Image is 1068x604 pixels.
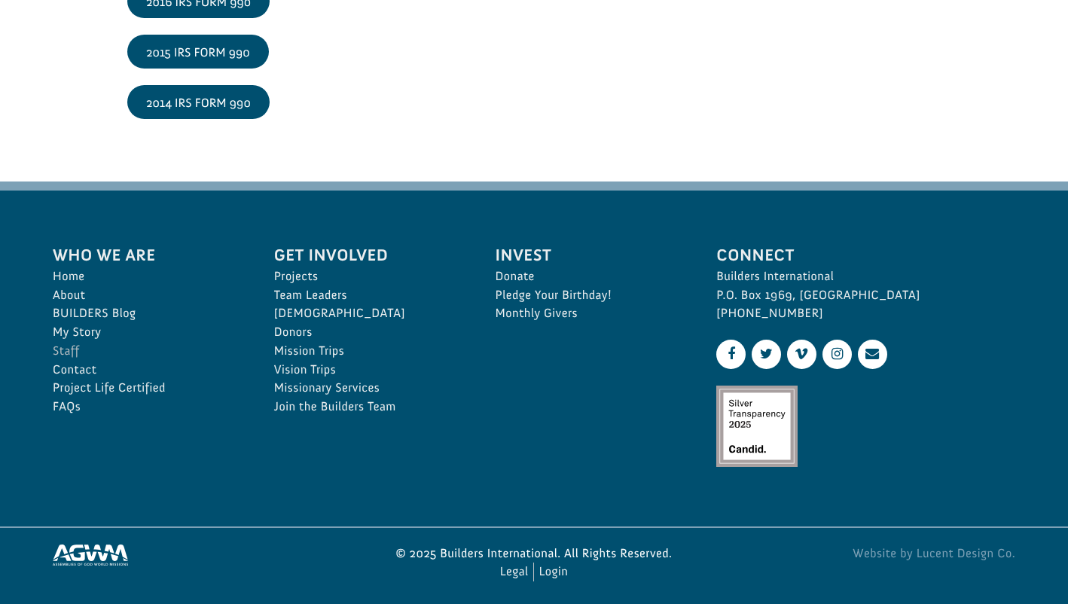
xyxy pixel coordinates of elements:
[716,386,798,467] img: Silver Transparency Rating for 2025 by Candid
[716,340,746,369] a: Facebook
[787,340,816,369] a: Vimeo
[496,267,684,286] a: Donate
[27,32,39,44] img: emoji grinningFace
[274,361,462,380] a: Vision Trips
[53,398,241,416] a: FAQs
[53,342,241,361] a: Staff
[53,323,241,342] a: My Story
[53,286,241,305] a: About
[53,361,241,380] a: Contact
[41,47,207,57] span: [GEOGRAPHIC_DATA] , [GEOGRAPHIC_DATA]
[53,545,128,566] img: Assemblies of God World Missions
[274,342,462,361] a: Mission Trips
[496,304,684,323] a: Monthly Givers
[53,379,241,398] a: Project Life Certified
[274,267,462,286] a: Projects
[701,545,1015,563] a: Website by Lucent Design Co.
[858,340,887,369] a: Contact Us
[27,15,207,45] div: [PERSON_NAME] donated $50
[716,267,1015,323] p: Builders International P.O. Box 1969, [GEOGRAPHIC_DATA] [PHONE_NUMBER]
[274,243,462,267] span: Get Involved
[377,545,691,563] p: © 2025 Builders International. All Rights Reserved.
[213,23,280,50] button: Donate
[53,243,241,267] span: Who We Are
[274,379,462,398] a: Missionary Services
[274,398,462,416] a: Join the Builders Team
[539,563,568,581] a: Login
[53,267,241,286] a: Home
[274,286,462,305] a: Team Leaders
[27,47,38,57] img: US.png
[752,340,781,369] a: Twitter
[716,243,1015,267] span: Connect
[53,304,241,323] a: BUILDERS Blog
[496,286,684,305] a: Pledge Your Birthday!
[127,85,270,119] a: 2014 IRS FORM 990
[127,35,269,69] a: 2015 IRS FORM 990
[496,243,684,267] span: Invest
[822,340,852,369] a: Instagram
[500,563,529,581] a: Legal
[274,304,462,323] a: [DEMOGRAPHIC_DATA]
[274,323,462,342] a: Donors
